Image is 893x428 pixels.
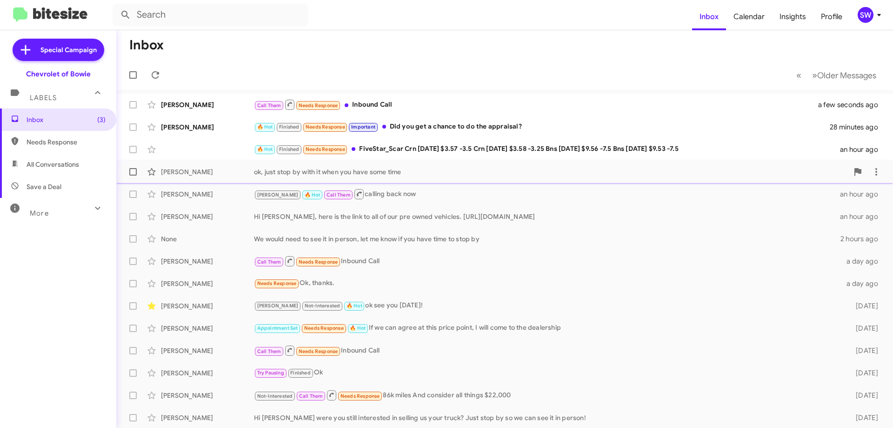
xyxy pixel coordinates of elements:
a: Calendar [726,3,772,30]
div: calling back now [254,188,840,200]
span: 🔥 Hot [350,325,366,331]
div: a day ago [841,279,886,288]
span: Call Them [257,102,281,109]
span: Finished [279,146,300,152]
div: ok, just stop by with it when you have some time [254,167,848,177]
div: [PERSON_NAME] [161,346,254,355]
div: [DATE] [841,346,886,355]
div: [PERSON_NAME] [161,324,254,333]
div: 2 hours ago [840,234,886,244]
span: Needs Response [340,393,380,399]
a: Special Campaign [13,39,104,61]
span: (3) [97,115,106,124]
span: Not-Interested [257,393,293,399]
div: [DATE] [841,368,886,378]
a: Insights [772,3,813,30]
div: Hi [PERSON_NAME], here is the link to all of our pre owned vehicles. [URL][DOMAIN_NAME] [254,212,840,221]
span: Call Them [327,192,351,198]
div: FiveStar_Scar Crn [DATE] $3.57 -3.5 Crn [DATE] $3.58 -3.25 Bns [DATE] $9.56 -7.5 Bns [DATE] $9.53... [254,144,840,155]
span: Needs Response [306,124,345,130]
div: [DATE] [841,324,886,333]
span: More [30,209,49,217]
div: [DATE] [841,391,886,400]
span: 🔥 Hot [305,192,320,198]
span: Important [351,124,375,130]
div: Chevrolet of Bowie [26,69,91,79]
div: [PERSON_NAME] [161,257,254,266]
div: None [161,234,254,244]
span: Labels [30,94,57,102]
input: Search [113,4,308,26]
span: [PERSON_NAME] [257,303,299,309]
span: Needs Response [299,259,338,265]
div: [PERSON_NAME] [161,391,254,400]
div: We would need to see it in person, let me know if you have time to stop by [254,234,840,244]
span: Needs Response [304,325,344,331]
div: an hour ago [840,190,886,199]
span: Needs Response [299,102,338,109]
a: Inbox [692,3,726,30]
nav: Page navigation example [791,66,882,85]
div: an hour ago [840,212,886,221]
span: Inbox [27,115,106,124]
button: Previous [791,66,807,85]
div: Ok, thanks. [254,278,841,289]
div: Did you get a chance to do the appraisal? [254,122,830,132]
span: 🔥 Hot [347,303,362,309]
span: Save a Deal [27,182,61,191]
div: Hi [PERSON_NAME] were you still interested in selling us your truck? Just stop by so we can see i... [254,413,841,422]
span: Needs Response [27,137,106,147]
span: Call Them [257,348,281,354]
div: [DATE] [841,413,886,422]
div: [PERSON_NAME] [161,279,254,288]
span: All Conversations [27,160,79,169]
div: [PERSON_NAME] [161,368,254,378]
div: 86k miles And consider all things $22,000 [254,389,841,401]
a: Profile [813,3,850,30]
div: [DATE] [841,301,886,311]
span: Needs Response [257,280,297,286]
span: » [812,69,817,81]
div: Inbound Call [254,99,830,110]
div: ok see you [DATE]! [254,300,841,311]
span: Finished [279,124,300,130]
div: [PERSON_NAME] [161,122,254,132]
span: Try Pausing [257,370,284,376]
span: Call Them [257,259,281,265]
div: a day ago [841,257,886,266]
span: Not-Interested [305,303,340,309]
div: [PERSON_NAME] [161,301,254,311]
span: Needs Response [306,146,345,152]
span: Needs Response [299,348,338,354]
div: SW [858,7,873,23]
span: Call Them [299,393,323,399]
div: [PERSON_NAME] [161,100,254,109]
div: [PERSON_NAME] [161,413,254,422]
div: a few seconds ago [830,100,886,109]
span: 🔥 Hot [257,146,273,152]
div: an hour ago [840,145,886,154]
span: Older Messages [817,70,876,81]
span: Finished [290,370,311,376]
div: Inbound Call [254,255,841,267]
div: Ok [254,367,841,378]
span: [PERSON_NAME] [257,192,299,198]
div: If we can agree at this price point, I will come to the dealership [254,323,841,333]
div: Inbound Call [254,345,841,356]
span: Appointment Set [257,325,298,331]
span: Special Campaign [40,45,97,54]
span: « [796,69,801,81]
button: Next [806,66,882,85]
span: 🔥 Hot [257,124,273,130]
button: SW [850,7,883,23]
div: [PERSON_NAME] [161,190,254,199]
div: [PERSON_NAME] [161,167,254,177]
h1: Inbox [129,38,164,53]
div: [PERSON_NAME] [161,212,254,221]
div: 28 minutes ago [830,122,886,132]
